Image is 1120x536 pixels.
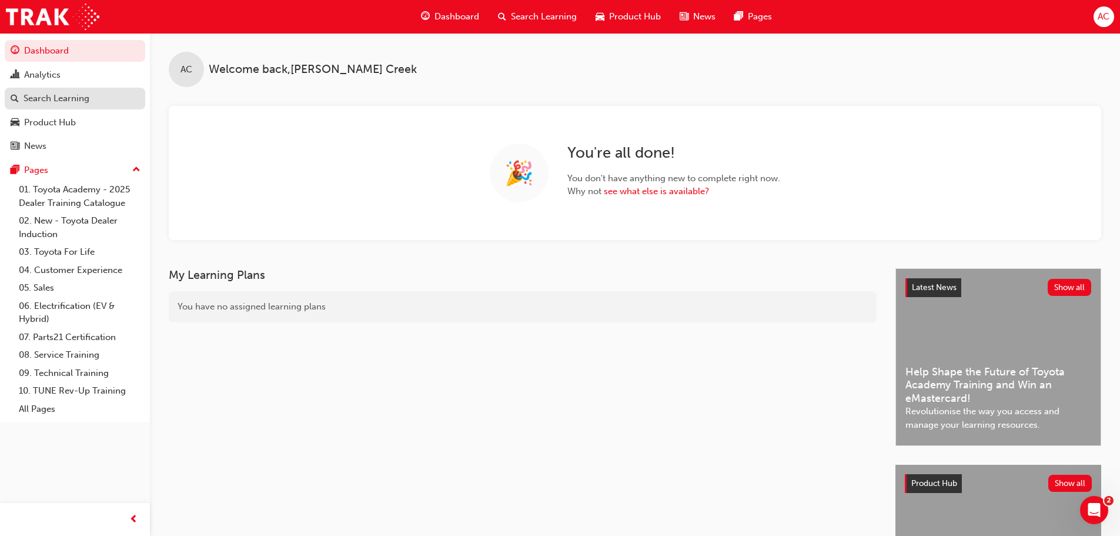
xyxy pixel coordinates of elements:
span: guage-icon [11,46,19,56]
button: DashboardAnalyticsSearch LearningProduct HubNews [5,38,145,159]
a: news-iconNews [670,5,725,29]
a: 09. Technical Training [14,364,145,382]
div: You have no assigned learning plans [169,291,877,322]
span: Product Hub [911,478,957,488]
span: search-icon [11,94,19,104]
img: Trak [6,4,99,30]
h2: You're all done! [567,144,780,162]
button: Show all [1048,279,1092,296]
a: 10. TUNE Rev-Up Training [14,382,145,400]
span: AC [1098,10,1109,24]
span: Help Shape the Future of Toyota Academy Training and Win an eMastercard! [905,365,1091,405]
span: Dashboard [434,10,479,24]
h3: My Learning Plans [169,268,877,282]
iframe: Intercom live chat [1080,496,1108,524]
span: prev-icon [129,512,138,527]
span: car-icon [11,118,19,128]
div: Product Hub [24,116,76,129]
a: 08. Service Training [14,346,145,364]
a: Latest NewsShow all [905,278,1091,297]
span: News [693,10,716,24]
a: All Pages [14,400,145,418]
div: Pages [24,164,48,177]
span: guage-icon [421,9,430,24]
span: Welcome back , [PERSON_NAME] Creek [209,63,417,76]
a: 06. Electrification (EV & Hybrid) [14,297,145,328]
button: Show all [1048,475,1092,492]
span: You don't have anything new to complete right now. [567,172,780,185]
a: Product Hub [5,112,145,134]
a: 02. New - Toyota Dealer Induction [14,212,145,243]
span: search-icon [498,9,506,24]
span: Search Learning [511,10,577,24]
button: AC [1094,6,1114,27]
a: 01. Toyota Academy - 2025 Dealer Training Catalogue [14,181,145,212]
a: Latest NewsShow allHelp Shape the Future of Toyota Academy Training and Win an eMastercard!Revolu... [895,268,1101,446]
a: Analytics [5,64,145,86]
a: search-iconSearch Learning [489,5,586,29]
a: 04. Customer Experience [14,261,145,279]
a: News [5,135,145,157]
a: pages-iconPages [725,5,781,29]
span: 🎉 [504,167,534,180]
span: pages-icon [11,165,19,176]
span: up-icon [132,162,141,178]
span: Product Hub [609,10,661,24]
a: 03. Toyota For Life [14,243,145,261]
span: Why not [567,185,780,198]
a: car-iconProduct Hub [586,5,670,29]
button: Pages [5,159,145,181]
span: 2 [1104,496,1114,505]
span: Latest News [912,282,957,292]
a: 07. Parts21 Certification [14,328,145,347]
a: 05. Sales [14,279,145,297]
a: Search Learning [5,88,145,109]
span: Pages [748,10,772,24]
span: Revolutionise the way you access and manage your learning resources. [905,405,1091,431]
a: guage-iconDashboard [412,5,489,29]
span: AC [180,63,192,76]
a: Dashboard [5,40,145,62]
div: Search Learning [24,92,89,105]
div: News [24,139,46,153]
span: pages-icon [734,9,743,24]
span: car-icon [596,9,604,24]
a: see what else is available? [604,186,709,197]
span: news-icon [680,9,688,24]
a: Product HubShow all [905,474,1092,493]
span: chart-icon [11,70,19,81]
div: Analytics [24,68,61,82]
span: news-icon [11,141,19,152]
